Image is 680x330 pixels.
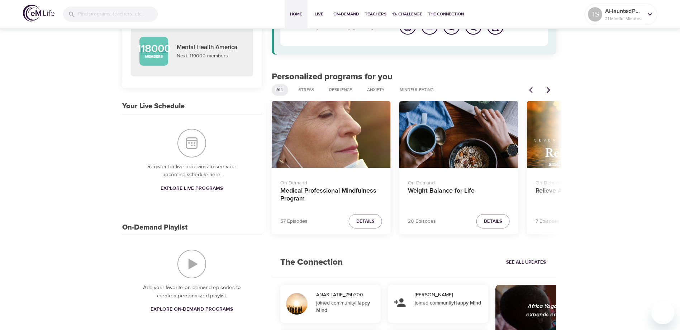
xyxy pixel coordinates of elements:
span: Stress [294,87,318,93]
p: Register for live programs to see your upcoming schedule here. [137,163,247,179]
h4: Medical Professional Mindfulness Program [280,187,382,204]
span: All [272,87,288,93]
a: See All Updates [504,257,548,268]
div: All [272,84,288,96]
img: logo [23,5,54,22]
button: Details [349,214,382,229]
input: Find programs, teachers, etc... [78,6,158,22]
button: Medical Professional Mindfulness Program [272,101,391,168]
strong: Happy Mind [454,300,481,306]
a: Explore Live Programs [158,182,226,195]
p: 57 Episodes [280,218,308,225]
span: Explore On-Demand Programs [151,305,233,314]
div: Anxiety [362,84,389,96]
span: Details [356,217,375,226]
h2: Personalized programs for you [272,72,557,82]
div: Stress [294,84,319,96]
div: TS [588,7,602,22]
span: See All Updates [506,258,546,267]
span: Details [484,217,502,226]
span: Mindful Eating [395,87,438,93]
p: Members [145,54,163,60]
p: 118000 [137,43,171,54]
div: ANAS LATIF_75b300 [316,291,378,298]
h3: Your Live Schedule [122,102,185,110]
p: Mental Health America [177,43,244,52]
p: Add your favorite on-demand episodes to create a personalized playlist. [137,284,247,300]
p: Next: 119000 members [177,52,244,60]
p: On-Demand [280,176,382,187]
div: Mindful Eating [395,84,438,96]
button: Relieve Anxiety and Depression [527,101,646,168]
iframe: Button to launch messaging window [651,301,674,324]
span: Home [287,10,305,18]
a: Explore On-Demand Programs [148,303,236,316]
p: On-Demand [536,176,637,187]
span: Explore Live Programs [161,184,223,193]
button: Next items [541,82,556,98]
h3: On-Demand Playlist [122,223,187,232]
div: Africa Yoga Project educates, empowers, elevates and expands employability for [DEMOGRAPHIC_DATA]... [521,302,678,327]
p: 7 Episodes [536,218,560,225]
span: On-Demand [333,10,359,18]
span: Anxiety [363,87,389,93]
h4: Relieve Anxiety and Depression [536,187,637,204]
p: AHauntedPoet [605,7,643,15]
div: [PERSON_NAME] [415,291,485,298]
strong: Happy Mind [316,300,370,313]
span: Teachers [365,10,386,18]
span: Resilience [325,87,356,93]
img: Your Live Schedule [177,129,206,157]
h2: The Connection [272,249,351,276]
div: Resilience [324,84,357,96]
button: Details [476,214,510,229]
span: Live [310,10,328,18]
div: joined community [316,300,376,314]
button: Previous items [525,82,541,98]
span: The Connection [428,10,464,18]
p: 20 Episodes [408,218,436,225]
img: On-Demand Playlist [177,250,206,278]
p: On-Demand [408,176,510,187]
span: 1% Challenge [392,10,422,18]
div: joined community [415,300,484,307]
h4: Weight Balance for Life [408,187,510,204]
button: Weight Balance for Life [399,101,518,168]
p: 21 Mindful Minutes [605,15,643,22]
